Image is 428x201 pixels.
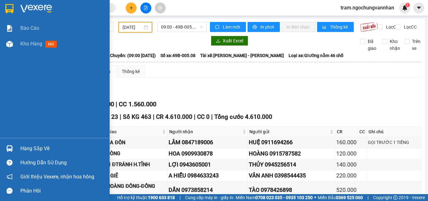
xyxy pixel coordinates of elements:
div: N4 BA ĐỒN [99,139,166,146]
span: Trên xe [410,38,423,52]
span: Kho hàng [20,41,42,47]
span: Số xe: 49B-005.08 [160,52,196,59]
th: CR [335,127,358,137]
span: Thống kê [330,24,349,30]
div: TÀO 0978426898 [249,186,334,194]
div: N4 CÒNG [99,150,166,157]
strong: 1900 633 818 [148,195,175,200]
span: Làm mới [223,24,241,30]
img: 9k= [360,22,378,32]
span: Người nhận [169,128,241,135]
span: Đã giao [365,38,379,52]
button: plus [126,3,137,13]
div: CUỐI ĐTRÁNH H.TĨNH [99,161,166,168]
span: Cung cấp máy in - giấy in: [185,194,234,201]
span: Lọc CR [384,24,400,30]
span: ĐC Giao [100,128,161,135]
span: plus [129,6,133,10]
span: SL 23 [103,113,118,120]
div: GỌI TRƯỚC 1 TIẾNG [368,139,420,146]
span: 1 [406,3,409,7]
span: Báo cáo [20,24,39,32]
div: Hướng dẫn sử dụng [20,158,105,167]
span: bar-chart [322,25,327,30]
span: CC 1.560.000 [119,100,156,108]
span: aim [158,6,162,10]
span: | [194,113,196,120]
span: | [211,113,213,120]
img: warehouse-icon [6,41,13,47]
span: Miền Bắc [318,194,363,201]
div: 140.000 [336,160,357,169]
span: Hỗ trợ kỹ thuật: [117,194,175,201]
span: ⚪️ [314,196,316,199]
span: Số KG 463 [123,113,151,120]
div: VÂN ANH 0398544435 [249,171,334,180]
span: 09:00 - 49B-005.08 [161,22,203,32]
div: THỦY 0945256514 [249,160,334,169]
button: aim [155,3,166,13]
span: printer [253,25,258,30]
strong: 0708 023 035 - 0935 103 250 [255,195,313,200]
div: 160.000 [336,138,357,147]
div: HOÀNG 0915787582 [249,149,334,158]
th: Ghi chú [367,127,421,137]
span: CC 0 [197,113,210,120]
div: A HIẾU 0984633243 [169,171,247,180]
span: Xuất Excel [223,37,243,44]
th: CC [358,127,367,137]
span: copyright [393,195,398,200]
span: Lọc CC [401,24,418,30]
button: downloadXuất Excel [211,36,248,46]
span: message [7,188,13,194]
strong: 0369 525 060 [336,195,363,200]
span: tram.ngochungvannhan [336,4,399,12]
img: warehouse-icon [6,145,13,152]
img: solution-icon [6,25,13,32]
span: Người gửi [249,128,329,135]
span: notification [7,174,13,180]
span: Giới thiệu Vexere, nhận hoa hồng [20,173,94,181]
div: CX HOÀNG ĐÔNG-ĐỒNG VĂN [99,182,166,198]
span: file-add [144,6,148,10]
div: Thống kê [122,68,140,75]
button: caret-down [413,3,424,13]
span: | [368,194,368,201]
span: question-circle [7,160,13,166]
span: Miền Nam [236,194,313,201]
button: printerIn phơi [248,22,280,32]
div: HUỆ 0911694266 [249,138,334,147]
div: DẦN 0973858214 [169,186,247,194]
div: Phản hồi [20,186,105,196]
div: 520.000 [336,186,357,194]
span: Tổng cước 4.610.000 [214,113,272,120]
div: HOA 0909930878 [169,149,247,158]
span: Tài xế: [PERSON_NAME] - [PERSON_NAME] [200,52,284,59]
img: icon-new-feature [402,5,408,11]
span: Kho nhận [387,38,403,52]
div: 120.000 [336,149,357,158]
div: LÂM 0847189006 [169,138,247,147]
button: file-add [140,3,151,13]
button: bar-chartThống kê [317,22,354,32]
div: Hàng sắp về [20,144,105,153]
span: sync [215,25,220,30]
span: Chuyến: (09:00 [DATE]) [110,52,156,59]
span: Loại xe: Giường nằm 46 chỗ [289,52,343,59]
span: | [116,100,117,108]
span: mới [45,41,57,48]
div: CẦU GIẼ [99,172,166,180]
input: 13/09/2025 [123,24,143,31]
div: 220.000 [336,171,357,180]
img: logo-vxr [5,4,13,13]
span: In phơi [260,24,275,30]
sup: 1 [405,3,410,7]
span: download [216,39,220,44]
button: In đơn chọn [281,22,316,32]
span: CR 4.610.000 [156,113,192,120]
span: | [180,194,180,201]
span: | [120,113,121,120]
div: LỢI 0943605001 [169,160,247,169]
span: | [153,113,154,120]
button: syncLàm mới [210,22,246,32]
